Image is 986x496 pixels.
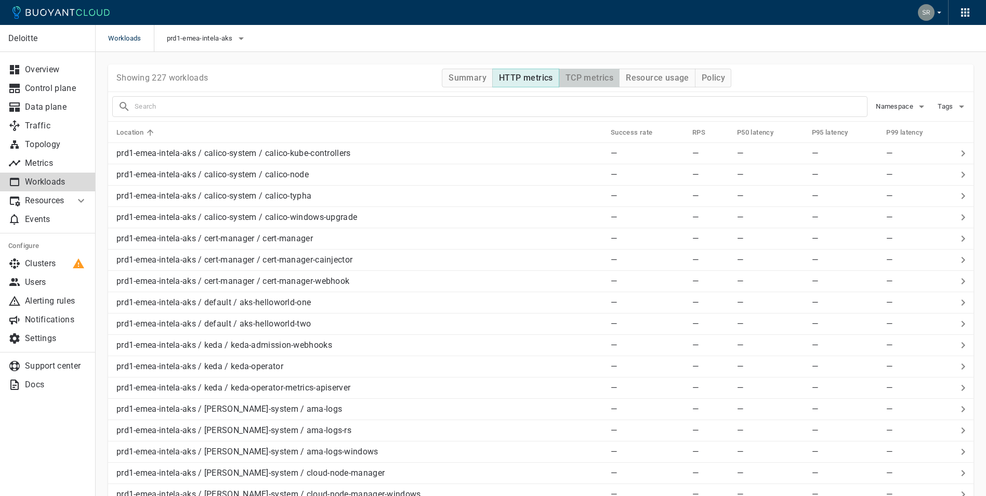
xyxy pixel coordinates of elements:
h5: Location [116,128,143,137]
button: Policy [695,69,731,87]
p: — [611,404,684,414]
p: — [886,233,953,244]
p: — [737,319,804,329]
p: — [812,340,878,350]
p: — [692,425,729,436]
h4: Resource usage [626,73,689,83]
p: — [737,212,804,223]
p: — [692,297,729,308]
p: — [692,276,729,286]
span: P95 latency [812,128,862,137]
span: Workloads [108,25,154,52]
p: Overview [25,64,87,75]
p: Showing 227 workloads [116,73,208,83]
p: Settings [25,333,87,344]
p: — [812,148,878,159]
p: — [812,297,878,308]
p: — [886,404,953,414]
p: — [886,297,953,308]
button: Namespace [876,99,928,114]
p: — [886,383,953,393]
p: — [692,468,729,478]
p: — [611,255,684,265]
p: Data plane [25,102,87,112]
span: Success rate [611,128,666,137]
span: RPS [692,128,719,137]
p: prd1-emea-intela-aks / keda / keda-operator-metrics-apiserver [116,383,350,393]
p: prd1-emea-intela-aks / default / aks-helloworld-two [116,319,311,329]
p: — [737,276,804,286]
h5: P99 latency [886,128,923,137]
button: Summary [442,69,493,87]
p: — [692,191,729,201]
p: Topology [25,139,87,150]
p: — [886,169,953,180]
p: — [737,255,804,265]
p: — [611,340,684,350]
p: Users [25,277,87,288]
p: Metrics [25,158,87,168]
p: Resources [25,195,67,206]
p: — [886,425,953,436]
p: — [692,233,729,244]
h4: Summary [449,73,487,83]
p: Clusters [25,258,87,269]
p: prd1-emea-intela-aks / keda / keda-operator [116,361,283,372]
p: prd1-emea-intela-aks / keda / keda-admission-webhooks [116,340,332,350]
p: — [886,148,953,159]
h5: Success rate [611,128,653,137]
p: Traffic [25,121,87,131]
span: Location [116,128,157,137]
p: prd1-emea-intela-aks / [PERSON_NAME]-system / ama-logs-windows [116,447,378,457]
p: — [692,148,729,159]
p: — [692,169,729,180]
h4: HTTP metrics [499,73,553,83]
p: — [692,447,729,457]
h5: P50 latency [737,128,773,137]
p: — [737,148,804,159]
p: Support center [25,361,87,371]
p: — [737,233,804,244]
p: Alerting rules [25,296,87,306]
p: prd1-emea-intela-aks / calico-system / calico-windows-upgrade [116,212,357,223]
p: — [812,233,878,244]
p: — [886,212,953,223]
p: — [812,361,878,372]
p: — [886,468,953,478]
p: — [611,361,684,372]
p: — [886,361,953,372]
p: — [812,191,878,201]
p: prd1-emea-intela-aks / [PERSON_NAME]-system / ama-logs [116,404,342,414]
p: — [737,383,804,393]
p: Workloads [25,177,87,187]
p: prd1-emea-intela-aks / calico-system / calico-kube-controllers [116,148,351,159]
p: — [611,297,684,308]
p: — [737,404,804,414]
p: — [886,340,953,350]
p: prd1-emea-intela-aks / default / aks-helloworld-one [116,297,311,308]
p: — [611,148,684,159]
p: prd1-emea-intela-aks / cert-manager / cert-manager [116,233,313,244]
p: — [692,319,729,329]
button: prd1-emea-intela-aks [167,31,247,46]
p: — [692,361,729,372]
input: Search [135,99,867,114]
p: — [692,404,729,414]
p: — [886,191,953,201]
p: — [737,169,804,180]
p: — [611,319,684,329]
p: — [812,383,878,393]
p: — [611,212,684,223]
p: Control plane [25,83,87,94]
button: TCP metrics [559,69,620,87]
p: — [737,297,804,308]
p: — [812,447,878,457]
p: — [611,276,684,286]
h4: TCP metrics [566,73,613,83]
p: — [611,191,684,201]
p: — [812,255,878,265]
p: — [611,447,684,457]
p: — [611,233,684,244]
span: P99 latency [886,128,936,137]
button: Resource usage [619,69,695,87]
